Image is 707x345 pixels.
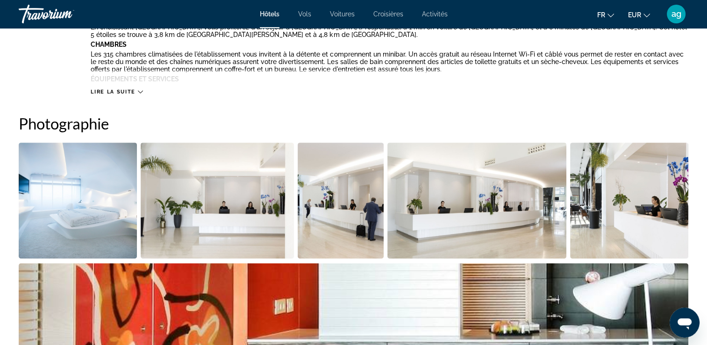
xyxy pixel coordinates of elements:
button: Open full-screen image slider [570,142,688,259]
p: Les 315 chambres climatisées de l'établissement vous invitent à la détente et comprennent un mini... [91,50,688,73]
button: Open full-screen image slider [19,142,137,259]
button: Open full-screen image slider [387,142,566,259]
span: EUR [628,11,641,19]
a: Travorium [19,2,112,26]
button: Lire la suite [91,88,143,95]
button: Change currency [628,8,650,22]
span: Lire la suite [91,89,135,95]
button: Change language [597,8,614,22]
iframe: Bouton de lancement de la fenêtre de messagerie [670,308,700,338]
span: fr [597,11,605,19]
a: Voitures [330,10,355,18]
h2: Photographie [19,114,688,133]
a: Croisières [373,10,403,18]
button: User Menu [664,4,688,24]
a: Hôtels [260,10,279,18]
b: Chambres [91,41,127,48]
p: En choisissant [GEOGRAPHIC_DATA], vous profiterez d'un séjour à [GEOGRAPHIC_DATA] (Prosperidad), ... [91,23,688,38]
span: ag [671,9,681,19]
div: La description [19,14,67,84]
button: Open full-screen image slider [141,142,294,259]
button: Open full-screen image slider [298,142,383,259]
a: Activités [422,10,448,18]
a: Vols [298,10,311,18]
